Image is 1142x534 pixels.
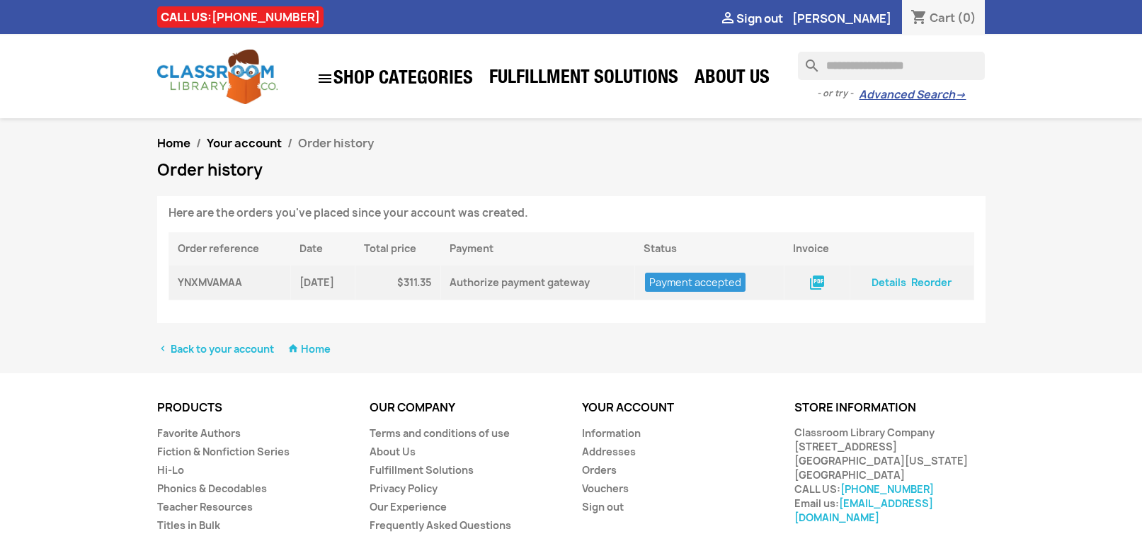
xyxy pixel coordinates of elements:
a: Vouchers [582,482,629,495]
a: Details [870,275,908,289]
a: Frequently Asked Questions [370,518,511,532]
span: Order history [298,135,374,151]
a: Fulfillment Solutions [370,463,474,477]
span: Cart [930,10,955,25]
a: Your account [582,399,674,415]
a: Fiction & Nonfiction Series [157,445,290,458]
p: Products [157,402,348,414]
a: [PERSON_NAME] [792,11,891,26]
th: Order reference [169,232,290,265]
th: YNXMVAMAA [169,265,290,300]
a: Orders [582,463,617,477]
span: Payment accepted [645,273,746,292]
a: Titles in Bulk [157,518,220,532]
a: SHOP CATEGORIES [309,63,480,94]
a:  [809,275,826,288]
a: Addresses [582,445,636,458]
a: Privacy Policy [370,482,438,495]
a: [PHONE_NUMBER] [840,482,934,496]
a: Terms and conditions of use [370,426,510,440]
p: Store information [794,402,986,414]
i:  [719,11,736,28]
a:  Home [287,340,331,356]
span: Home [301,341,331,355]
td: Authorize payment gateway [441,265,635,300]
a: About Us [687,65,777,93]
div: CALL US: [157,6,324,28]
a: Sign out [719,11,783,26]
a: Home [157,135,190,151]
a: Your account [207,135,282,151]
i: shopping_cart [910,10,927,27]
th: Payment [441,232,635,265]
td: $311.35 [355,265,441,300]
h1: Order history [157,161,986,178]
a: Reorder [910,275,953,289]
a: [EMAIL_ADDRESS][DOMAIN_NAME] [794,496,933,524]
input: Search [798,52,985,80]
span: - or try - [817,86,859,101]
div: Classroom Library Company [STREET_ADDRESS] [GEOGRAPHIC_DATA][US_STATE] [GEOGRAPHIC_DATA] CALL US:... [794,426,986,525]
h6: Here are the orders you've placed since your account was created. [169,208,974,220]
i:  [157,343,169,354]
i:  [287,343,299,354]
a: Favorite Authors [157,426,241,440]
a: Our Experience [370,500,447,513]
a: Hi-Lo [157,463,184,477]
th: Total price [355,232,441,265]
img: Classroom Library Company [157,50,278,104]
a: About Us [370,445,416,458]
a: Sign out [582,500,624,513]
th: Invoice [784,232,850,265]
a: [PHONE_NUMBER] [212,9,320,25]
span: (0) [957,10,976,25]
i:  [316,70,333,87]
th: Status [635,232,784,265]
th: Date [290,232,355,265]
i: search [798,52,815,69]
p: Our company [370,402,561,414]
a: Fulfillment Solutions [482,65,685,93]
span: Back to your account [171,341,274,355]
a: Advanced Search→ [859,88,966,102]
span: → [955,88,966,102]
td: [DATE] [290,265,355,300]
a: Teacher Resources [157,500,253,513]
a:  Back to your account [157,340,276,356]
i:  [809,274,826,291]
a: Phonics & Decodables [157,482,267,495]
a: Information [582,426,641,440]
